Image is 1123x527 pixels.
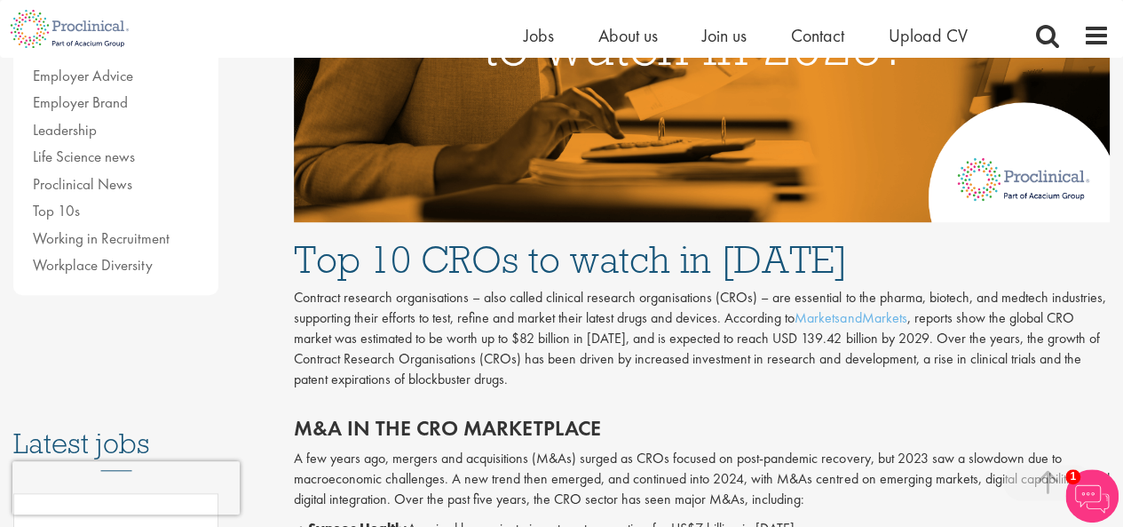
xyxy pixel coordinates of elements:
[889,24,968,47] a: Upload CV
[33,228,170,248] a: Working in Recruitment
[33,66,133,85] a: Employer Advice
[1065,469,1080,484] span: 1
[33,201,80,220] a: Top 10s
[33,147,135,166] a: Life Science news
[294,240,1110,279] h1: Top 10 CROs to watch in [DATE]
[598,24,658,47] a: About us
[791,24,844,47] a: Contact
[12,461,240,515] iframe: reCAPTCHA
[33,120,97,140] a: Leadership
[13,384,218,471] h3: Latest jobs
[1065,469,1119,523] img: Chatbot
[795,308,906,327] a: MarketsandMarkets
[33,174,132,194] a: Proclinical News
[294,449,1110,510] p: A few years ago, mergers and acquisitions (M&As) surged as CROs focused on post-pandemic recovery...
[524,24,554,47] a: Jobs
[702,24,747,47] a: Join us
[33,255,153,275] a: Workplace Diversity
[294,288,1110,389] p: Contract research organisations – also called clinical research organisations (CROs) – are essent...
[33,92,128,112] a: Employer Brand
[294,417,1110,440] h2: M&A in the CRO marketplace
